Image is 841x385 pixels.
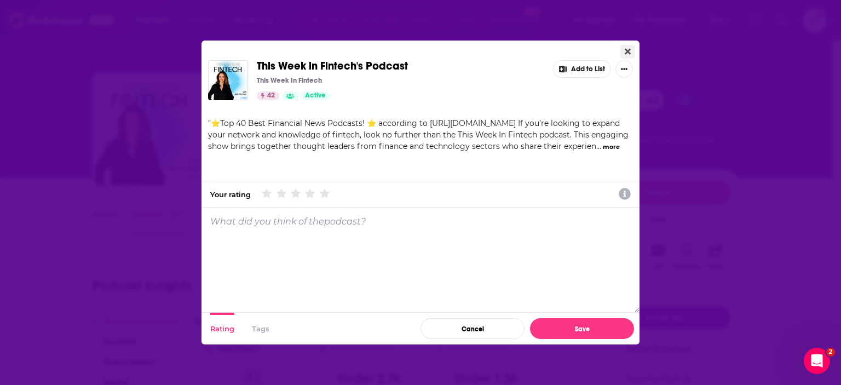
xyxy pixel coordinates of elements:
[420,318,525,339] button: Cancel
[208,60,248,100] img: This Week in Fintech's Podcast
[208,118,629,151] span: "
[305,90,326,101] span: Active
[210,216,366,227] p: What did you think of the podcast ?
[826,348,835,357] span: 2
[596,141,601,151] span: ...
[252,313,269,344] button: Tags
[530,318,634,339] button: Save
[257,76,322,85] p: This Week In Fintech
[257,91,279,100] a: 42
[301,91,330,100] a: Active
[619,187,631,202] a: Show additional information
[208,118,629,151] span: ⭐Top 40 Best Financial News Podcasts! ⭐ according to [URL][DOMAIN_NAME] If you’re looking to expa...
[620,45,635,59] button: Close
[210,313,234,344] button: Rating
[267,90,275,101] span: 42
[603,142,620,152] button: more
[257,59,408,73] span: This Week in Fintech's Podcast
[615,60,633,78] button: Show More Button
[210,190,251,199] div: Your rating
[553,60,611,78] button: Add to List
[257,60,408,72] a: This Week in Fintech's Podcast
[804,348,830,374] iframe: Intercom live chat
